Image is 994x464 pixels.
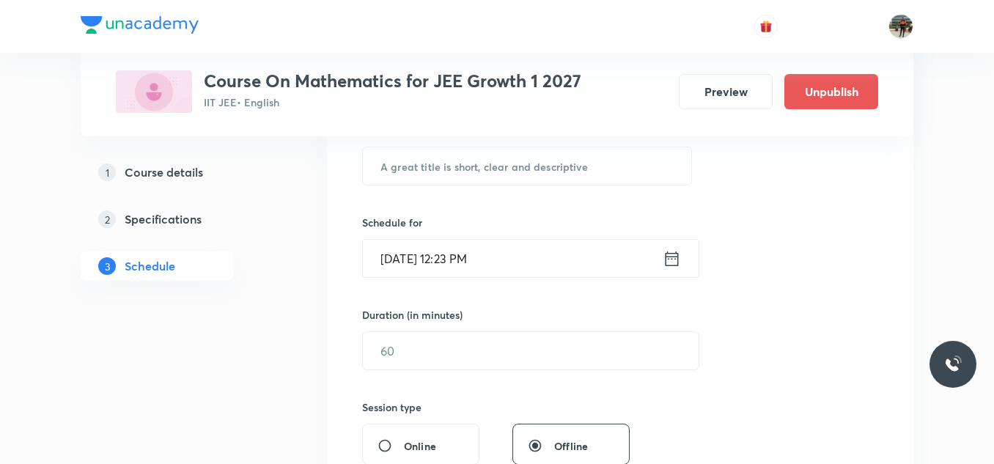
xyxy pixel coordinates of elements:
[125,257,175,275] h5: Schedule
[404,438,436,454] span: Online
[116,70,192,113] img: 878B5822-92F1-4618-8129-D7541B4C31C9_plus.png
[679,74,773,109] button: Preview
[784,74,878,109] button: Unpublish
[204,95,581,110] p: IIT JEE • English
[98,257,116,275] p: 3
[81,158,280,187] a: 1Course details
[98,210,116,228] p: 2
[754,15,778,38] button: avatar
[204,70,581,92] h3: Course On Mathematics for JEE Growth 1 2027
[98,163,116,181] p: 1
[888,14,913,39] img: Shrikanth Reddy
[363,332,699,369] input: 60
[81,205,280,234] a: 2Specifications
[125,210,202,228] h5: Specifications
[944,356,962,373] img: ttu
[554,438,588,454] span: Offline
[81,16,199,34] img: Company Logo
[759,20,773,33] img: avatar
[81,16,199,37] a: Company Logo
[362,399,421,415] h6: Session type
[363,147,691,185] input: A great title is short, clear and descriptive
[362,307,463,323] h6: Duration (in minutes)
[362,215,692,230] h6: Schedule for
[125,163,203,181] h5: Course details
